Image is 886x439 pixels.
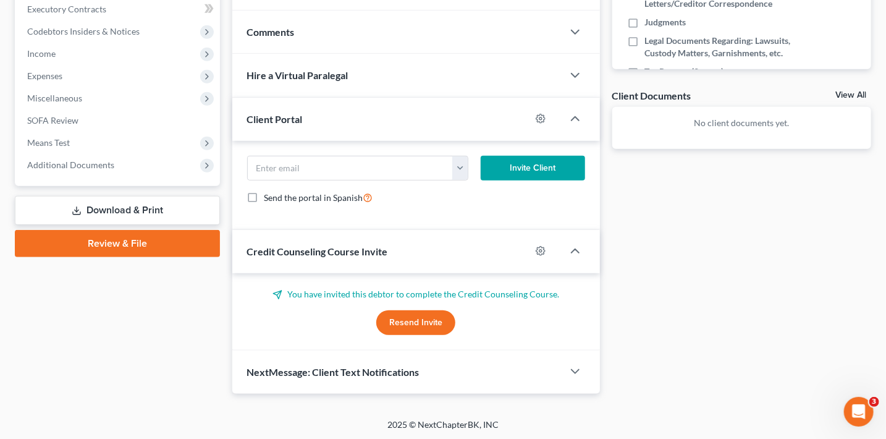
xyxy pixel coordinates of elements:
[264,192,363,203] span: Send the portal in Spanish
[27,160,114,170] span: Additional Documents
[622,117,861,129] p: No client documents yet.
[15,196,220,225] a: Download & Print
[481,156,585,181] button: Invite Client
[612,89,691,102] div: Client Documents
[247,69,348,81] span: Hire a Virtual Paralegal
[376,310,455,335] button: Resend Invite
[247,245,388,257] span: Credit Counseling Course Invite
[27,26,140,36] span: Codebtors Insiders & Notices
[247,26,295,38] span: Comments
[17,109,220,132] a: SOFA Review
[869,397,879,407] span: 3
[247,366,420,378] span: NextMessage: Client Text Notifications
[247,113,303,125] span: Client Portal
[247,288,585,300] p: You have invited this debtor to complete the Credit Counseling Course.
[15,230,220,257] a: Review & File
[27,4,106,14] span: Executory Contracts
[27,115,78,126] span: SOFA Review
[27,48,56,59] span: Income
[644,16,686,28] span: Judgments
[644,35,796,59] span: Legal Documents Regarding: Lawsuits, Custody Matters, Garnishments, etc.
[248,156,454,180] input: Enter email
[27,70,62,81] span: Expenses
[644,66,724,78] span: Tax Returns (2 years)
[27,137,70,148] span: Means Test
[835,91,866,100] a: View All
[844,397,874,427] iframe: Intercom live chat
[27,93,82,103] span: Miscellaneous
